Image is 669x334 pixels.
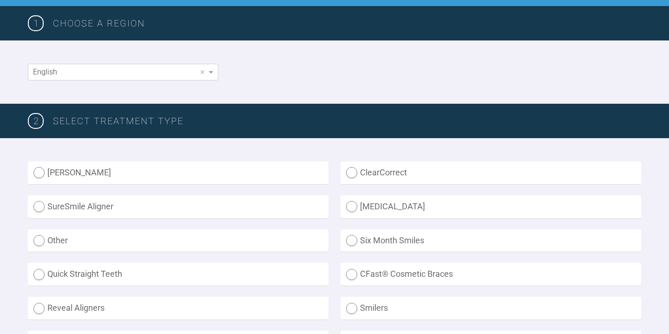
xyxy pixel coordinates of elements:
h3: Choose a region [53,16,641,31]
label: ClearCorrect [341,161,641,184]
span: Clear value [198,64,206,80]
label: Six Month Smiles [341,229,641,252]
span: 2 [28,113,44,129]
label: SureSmile Aligner [28,195,328,218]
label: Other [28,229,328,252]
label: Reveal Aligners [28,297,328,320]
span: × [200,67,204,76]
label: Smilers [341,297,641,320]
span: 1 [28,15,44,31]
label: CFast® Cosmetic Braces [341,263,641,286]
label: [PERSON_NAME] [28,161,328,184]
label: Quick Straight Teeth [28,263,328,286]
span: English [33,67,57,76]
h3: SELECT TREATMENT TYPE [53,114,641,128]
label: [MEDICAL_DATA] [341,195,641,218]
